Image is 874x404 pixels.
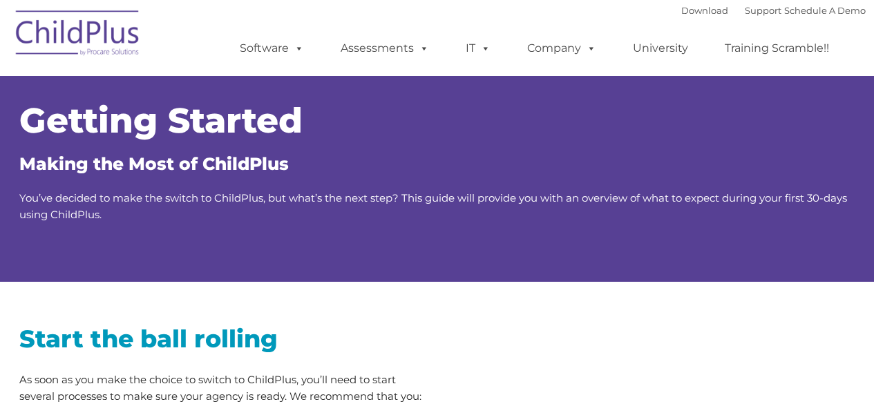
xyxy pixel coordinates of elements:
[327,35,443,62] a: Assessments
[19,323,427,354] h2: Start the ball rolling
[19,99,303,142] span: Getting Started
[19,153,289,174] span: Making the Most of ChildPlus
[452,35,504,62] a: IT
[784,5,866,16] a: Schedule A Demo
[681,5,866,16] font: |
[711,35,843,62] a: Training Scramble!!
[745,5,781,16] a: Support
[513,35,610,62] a: Company
[226,35,318,62] a: Software
[19,191,847,221] span: You’ve decided to make the switch to ChildPlus, but what’s the next step? This guide will provide...
[619,35,702,62] a: University
[681,5,728,16] a: Download
[9,1,147,70] img: ChildPlus by Procare Solutions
